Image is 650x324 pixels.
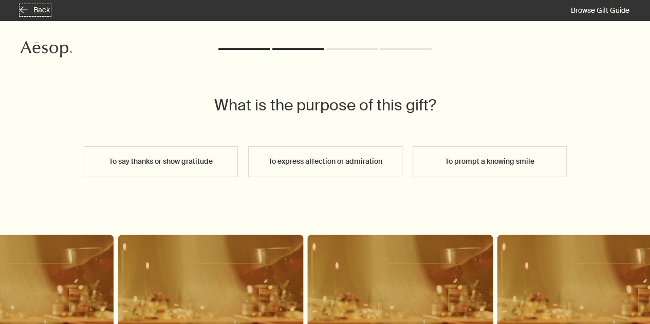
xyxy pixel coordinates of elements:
button: To prompt a knowing smile [413,146,567,177]
h2: What is the purpose of this gift? [214,95,436,116]
li: : Step 3 [326,48,378,50]
button: Back [21,5,50,15]
a: Aesop [21,41,72,60]
li: Current: Step 2 [272,48,324,50]
button: To express affection or admiration [248,146,402,177]
li: : Step 4 [380,48,432,50]
svg: Aesop [21,41,72,58]
button: To say thanks or show gratitude [84,146,238,177]
li: Completed: Step 1 [218,48,270,50]
a: Browse Gift Guide [571,6,629,15]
